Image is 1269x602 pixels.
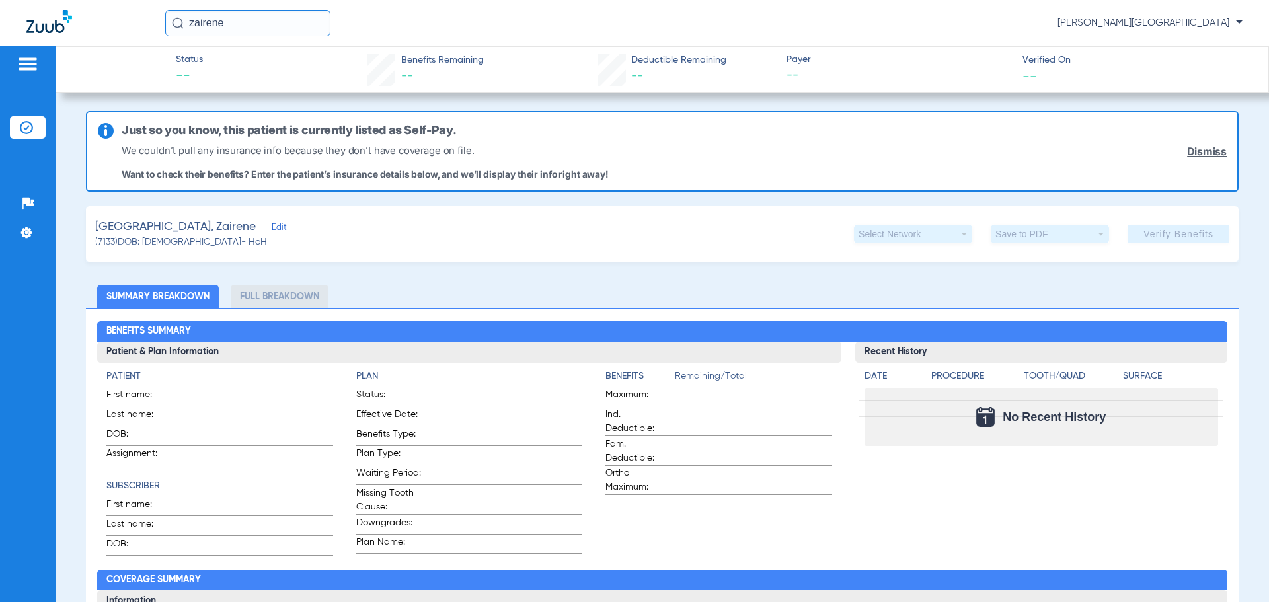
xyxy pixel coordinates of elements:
img: info-icon [98,123,114,139]
img: Zuub Logo [26,10,72,33]
h2: Benefits Summary [97,321,1227,342]
span: Remaining/Total [675,369,831,388]
img: Calendar [976,407,995,427]
span: Ortho Maximum: [605,467,670,494]
span: First name: [106,388,171,406]
span: Plan Name: [356,535,421,553]
span: Ind. Deductible: [605,408,670,435]
span: Downgrades: [356,516,421,534]
span: Payer [787,53,1011,67]
a: Dismiss [1187,145,1227,158]
span: Benefits Type: [356,428,421,445]
span: Effective Date: [356,408,421,426]
h3: Recent History [855,342,1227,363]
span: Maximum: [605,388,670,406]
h3: Patient & Plan Information [97,342,841,363]
span: -- [1022,69,1037,83]
app-breakdown-title: Surface [1123,369,1217,388]
span: Last name: [106,517,171,535]
input: Search for patients [165,10,330,36]
span: DOB: [106,428,171,445]
span: (7133) DOB: [DEMOGRAPHIC_DATA] - HoH [95,235,267,249]
li: Summary Breakdown [97,285,219,308]
h4: Surface [1123,369,1217,383]
span: -- [401,70,413,82]
span: -- [176,67,203,86]
h4: Procedure [931,369,1019,383]
app-breakdown-title: Benefits [605,369,675,388]
span: -- [631,70,643,82]
span: [GEOGRAPHIC_DATA], Zairene [95,219,256,235]
h4: Patient [106,369,332,383]
app-breakdown-title: Tooth/Quad [1024,369,1118,388]
h4: Plan [356,369,582,383]
h4: Benefits [605,369,675,383]
span: Status: [356,388,421,406]
p: Want to check their benefits? Enter the patient’s insurance details below, and we’ll display thei... [122,169,608,180]
span: Edit [272,223,284,235]
app-breakdown-title: Date [865,369,920,388]
h4: Subscriber [106,479,332,493]
span: Status [176,53,203,67]
span: Fam. Deductible: [605,437,670,465]
p: We couldn’t pull any insurance info because they don’t have coverage on file. [122,143,608,158]
img: hamburger-icon [17,56,38,72]
span: Deductible Remaining [631,54,726,67]
h2: Coverage Summary [97,570,1227,591]
span: Last name: [106,408,171,426]
li: Full Breakdown [231,285,328,308]
span: First name: [106,498,171,515]
span: Assignment: [106,447,171,465]
h4: Date [865,369,920,383]
h4: Tooth/Quad [1024,369,1118,383]
span: Benefits Remaining [401,54,484,67]
span: -- [787,67,1011,84]
span: Verified On [1022,54,1247,67]
span: [PERSON_NAME][GEOGRAPHIC_DATA] [1057,17,1243,30]
span: Plan Type: [356,447,421,465]
span: DOB: [106,537,171,555]
h6: Just so you know, this patient is currently listed as Self-Pay. [122,123,456,137]
span: Missing Tooth Clause: [356,486,421,514]
span: No Recent History [1003,410,1106,424]
img: Search Icon [172,17,184,29]
span: Waiting Period: [356,467,421,484]
app-breakdown-title: Procedure [931,369,1019,388]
